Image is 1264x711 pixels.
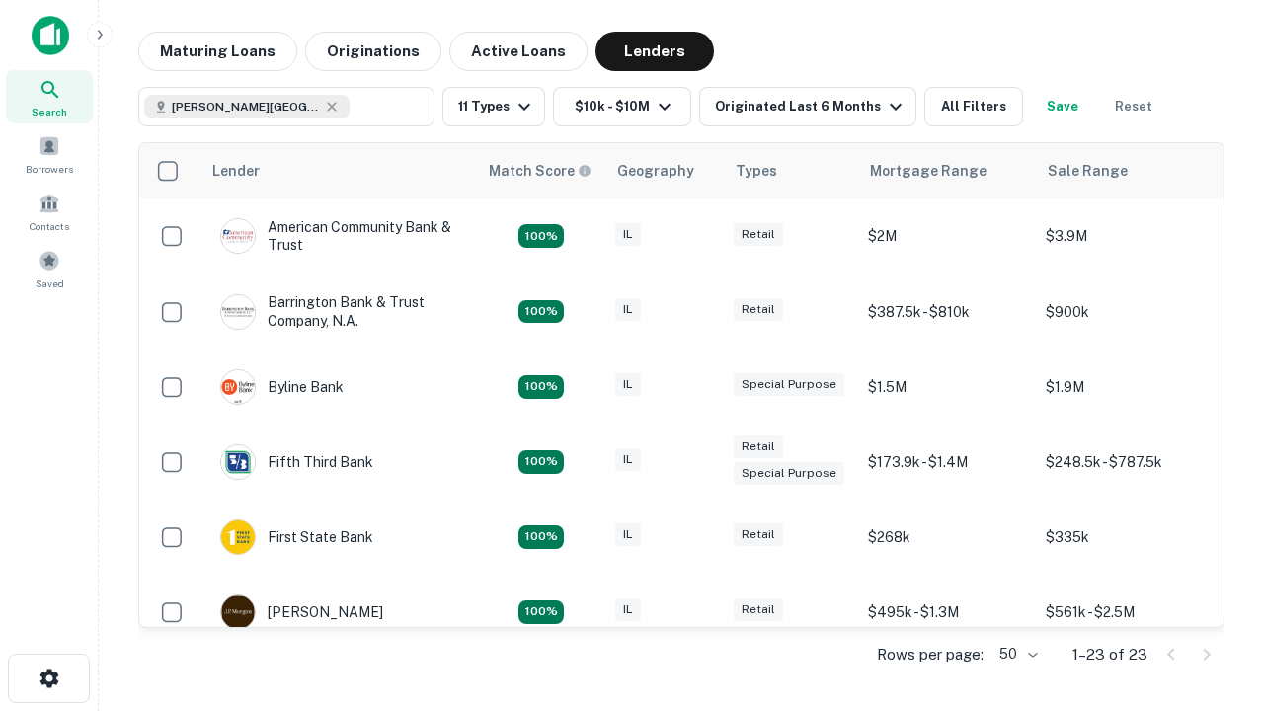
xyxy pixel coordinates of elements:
[734,373,844,396] div: Special Purpose
[595,32,714,71] button: Lenders
[138,32,297,71] button: Maturing Loans
[36,276,64,291] span: Saved
[1036,274,1214,349] td: $900k
[615,373,641,396] div: IL
[615,448,641,471] div: IL
[1036,198,1214,274] td: $3.9M
[489,160,592,182] div: Capitalize uses an advanced AI algorithm to match your search with the best lender. The match sco...
[1036,143,1214,198] th: Sale Range
[615,523,641,546] div: IL
[877,643,984,667] p: Rows per page:
[1036,350,1214,425] td: $1.9M
[605,143,724,198] th: Geography
[1102,87,1165,126] button: Reset
[220,293,457,329] div: Barrington Bank & Trust Company, N.a.
[615,298,641,321] div: IL
[736,159,777,183] div: Types
[518,525,564,549] div: Matching Properties: 2, hasApolloMatch: undefined
[991,640,1041,669] div: 50
[858,350,1036,425] td: $1.5M
[32,104,67,119] span: Search
[220,594,383,630] div: [PERSON_NAME]
[518,300,564,324] div: Matching Properties: 3, hasApolloMatch: undefined
[32,16,69,55] img: capitalize-icon.png
[734,435,783,458] div: Retail
[615,223,641,246] div: IL
[6,70,93,123] a: Search
[221,219,255,253] img: picture
[200,143,477,198] th: Lender
[617,159,694,183] div: Geography
[1072,643,1147,667] p: 1–23 of 23
[221,370,255,404] img: picture
[924,87,1023,126] button: All Filters
[615,598,641,621] div: IL
[734,523,783,546] div: Retail
[221,295,255,329] img: picture
[1165,553,1264,648] iframe: Chat Widget
[518,375,564,399] div: Matching Properties: 2, hasApolloMatch: undefined
[858,198,1036,274] td: $2M
[553,87,691,126] button: $10k - $10M
[1036,425,1214,500] td: $248.5k - $787.5k
[734,598,783,621] div: Retail
[220,519,373,555] div: First State Bank
[734,223,783,246] div: Retail
[858,274,1036,349] td: $387.5k - $810k
[734,298,783,321] div: Retail
[1031,87,1094,126] button: Save your search to get updates of matches that match your search criteria.
[30,218,69,234] span: Contacts
[477,143,605,198] th: Capitalize uses an advanced AI algorithm to match your search with the best lender. The match sco...
[858,425,1036,500] td: $173.9k - $1.4M
[1036,575,1214,650] td: $561k - $2.5M
[449,32,588,71] button: Active Loans
[724,143,858,198] th: Types
[172,98,320,116] span: [PERSON_NAME][GEOGRAPHIC_DATA], [GEOGRAPHIC_DATA]
[221,445,255,479] img: picture
[870,159,987,183] div: Mortgage Range
[518,600,564,624] div: Matching Properties: 3, hasApolloMatch: undefined
[518,224,564,248] div: Matching Properties: 2, hasApolloMatch: undefined
[220,218,457,254] div: American Community Bank & Trust
[858,575,1036,650] td: $495k - $1.3M
[6,185,93,238] a: Contacts
[6,127,93,181] a: Borrowers
[220,369,344,405] div: Byline Bank
[715,95,908,118] div: Originated Last 6 Months
[26,161,73,177] span: Borrowers
[858,500,1036,575] td: $268k
[221,595,255,629] img: picture
[518,450,564,474] div: Matching Properties: 2, hasApolloMatch: undefined
[1036,500,1214,575] td: $335k
[220,444,373,480] div: Fifth Third Bank
[212,159,260,183] div: Lender
[734,462,844,485] div: Special Purpose
[699,87,916,126] button: Originated Last 6 Months
[442,87,545,126] button: 11 Types
[221,520,255,554] img: picture
[6,242,93,295] a: Saved
[858,143,1036,198] th: Mortgage Range
[489,160,588,182] h6: Match Score
[1048,159,1128,183] div: Sale Range
[305,32,441,71] button: Originations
